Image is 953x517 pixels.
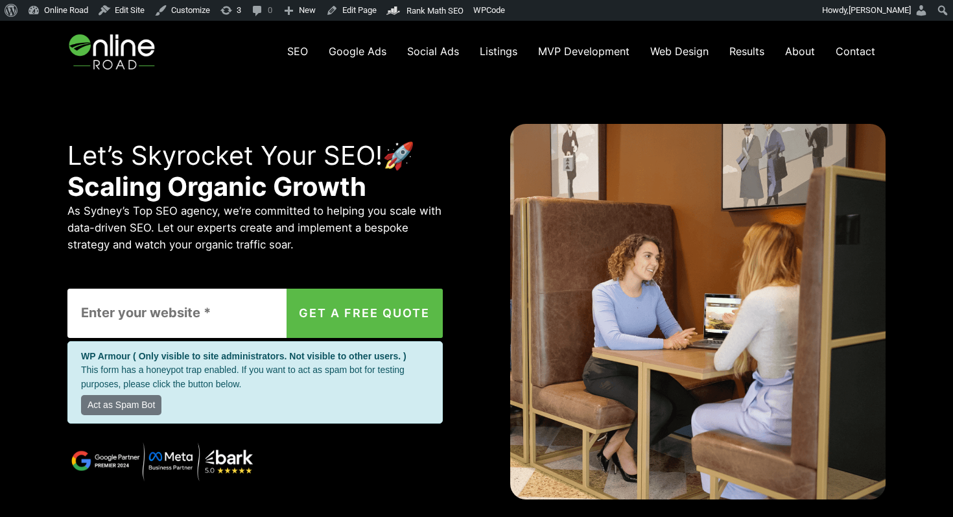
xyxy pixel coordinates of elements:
[640,38,719,65] a: Web Design
[729,45,764,58] span: Results
[469,38,528,65] a: Listings
[836,45,875,58] span: Contact
[67,289,443,424] form: Contact form
[67,202,443,253] p: As Sydney’s Top SEO agency, we’re committed to helping you scale with data-driven SEO. Let our ex...
[67,171,366,202] strong: Scaling Organic Growth
[538,45,629,58] span: MVP Development
[825,38,886,65] a: Contact
[67,21,159,82] img: Online Road
[287,289,443,338] button: GET A FREE QUOTE
[329,45,386,58] span: Google Ads
[406,6,464,16] span: Rank Math SEO
[775,38,825,65] a: About
[650,45,709,58] span: Web Design
[287,45,308,58] span: SEO
[397,38,469,65] a: Social Ads
[277,38,886,65] nav: Navigation
[67,289,314,338] input: Enter your website *
[407,45,459,58] span: Social Ads
[528,38,640,65] a: MVP Development
[480,45,517,58] span: Listings
[277,38,318,65] a: SEO
[67,140,443,202] p: Let’s Skyrocket Your SEO!🚀
[67,341,443,424] div: This form has a honeypot trap enabled. If you want to act as spam bot for testing purposes, pleas...
[81,395,161,416] span: Act as Spam Bot
[849,5,911,15] span: [PERSON_NAME]
[719,38,775,65] a: Results
[81,351,406,361] strong: WP Armour ( Only visible to site administrators. Not visible to other users. )
[785,45,815,58] span: About
[318,38,397,65] a: Google Ads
